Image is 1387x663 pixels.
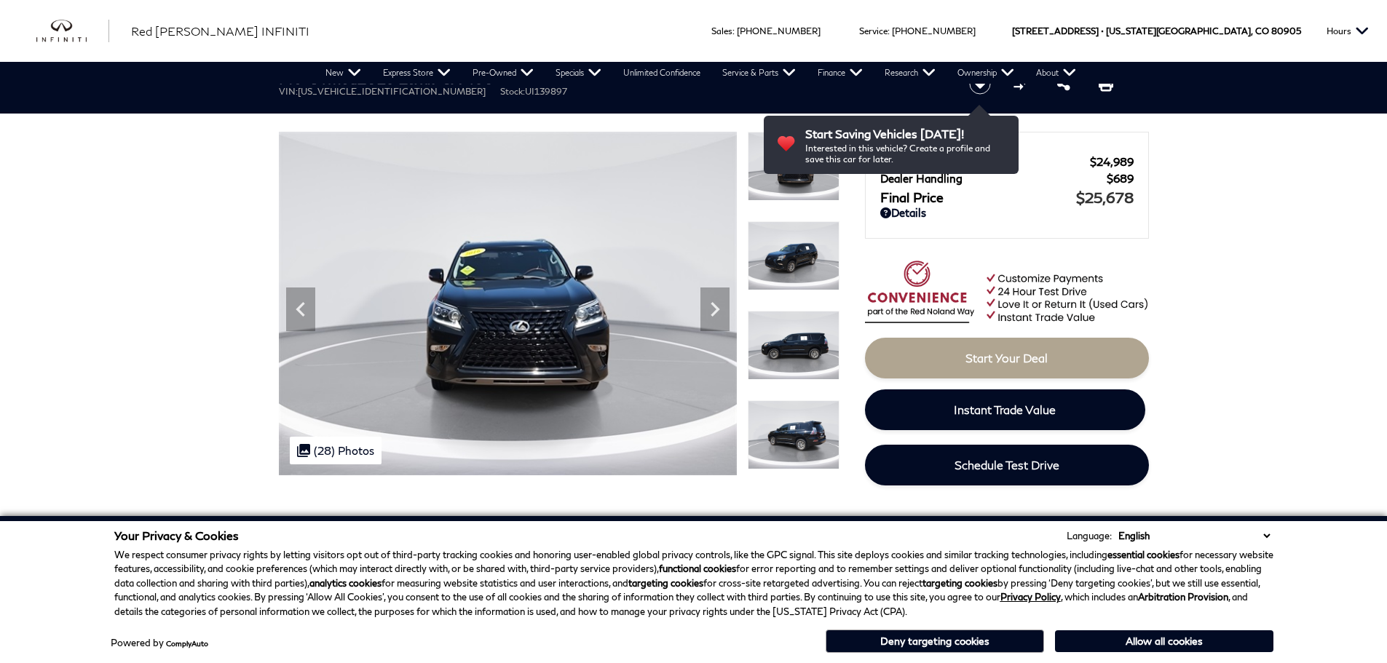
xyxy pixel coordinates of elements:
span: : [732,25,735,36]
span: [US_VEHICLE_IDENTIFICATION_NUMBER] [298,86,486,97]
select: Language Select [1115,528,1273,543]
a: [STREET_ADDRESS] • [US_STATE][GEOGRAPHIC_DATA], CO 80905 [1012,25,1301,36]
span: Red [PERSON_NAME] INFINITI [131,24,309,38]
span: $25,678 [1076,188,1134,206]
span: Schedule Test Drive [955,458,1059,472]
a: Finance [807,62,874,84]
button: Deny targeting cookies [826,630,1044,653]
a: infiniti [36,20,109,43]
div: Previous [286,287,315,331]
strong: analytics cookies [309,577,382,589]
a: ComplyAuto [166,639,208,648]
span: UI139897 [525,86,567,97]
a: Schedule Test Drive [865,445,1149,485]
strong: functional cookies [659,563,736,574]
div: (28) Photos [290,437,382,464]
span: Start Your Deal [965,351,1048,365]
a: Start Your Deal [865,338,1149,378]
strong: targeting cookies [628,577,703,589]
strong: essential cookies [1107,549,1179,560]
a: Dealer Handling $689 [880,172,1134,185]
a: New [315,62,372,84]
span: Dealer Handling [880,172,1107,185]
span: $24,989 [1090,155,1134,168]
span: Final Price [880,189,1076,205]
a: Details [880,206,1134,219]
img: Used 2016 Black Onyx Lexus 460 image 5 [748,311,839,380]
img: Used 2016 Black Onyx Lexus 460 image 6 [748,400,839,469]
img: Used 2016 Black Onyx Lexus 460 image 3 [279,132,737,475]
span: VIN: [279,86,298,97]
span: $689 [1107,172,1134,185]
a: About [1025,62,1087,84]
span: : [888,25,890,36]
a: Unlimited Confidence [612,62,711,84]
div: Language: [1067,531,1112,541]
span: Service [859,25,888,36]
a: Privacy Policy [1000,591,1061,603]
a: [PHONE_NUMBER] [737,25,821,36]
img: Used 2016 Black Onyx Lexus 460 image 4 [748,221,839,290]
img: INFINITI [36,20,109,43]
div: Next [700,287,730,331]
span: Sales [711,25,732,36]
strong: Arbitration Provision [1138,591,1228,603]
a: Ownership [947,62,1025,84]
a: Pre-Owned [462,62,545,84]
a: Research [874,62,947,84]
span: Your Privacy & Cookies [114,528,239,542]
strong: targeting cookies [922,577,997,589]
button: Allow all cookies [1055,630,1273,652]
span: Stock: [500,86,525,97]
span: Instant Trade Value [954,402,1056,416]
a: Instant Trade Value [865,389,1145,430]
a: Service & Parts [711,62,807,84]
p: We respect consumer privacy rights by letting visitors opt out of third-party tracking cookies an... [114,548,1273,619]
nav: Main Navigation [315,62,1087,84]
a: Specials [545,62,612,84]
a: Red [PERSON_NAME] $24,989 [880,155,1134,168]
span: Red [PERSON_NAME] [880,155,1090,168]
a: Final Price $25,678 [880,188,1134,206]
a: Red [PERSON_NAME] INFINITI [131,23,309,40]
button: Compare vehicle [1011,73,1033,95]
a: [PHONE_NUMBER] [892,25,976,36]
a: Express Store [372,62,462,84]
img: Used 2016 Black Onyx Lexus 460 image 3 [748,132,839,201]
div: Powered by [111,638,208,648]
